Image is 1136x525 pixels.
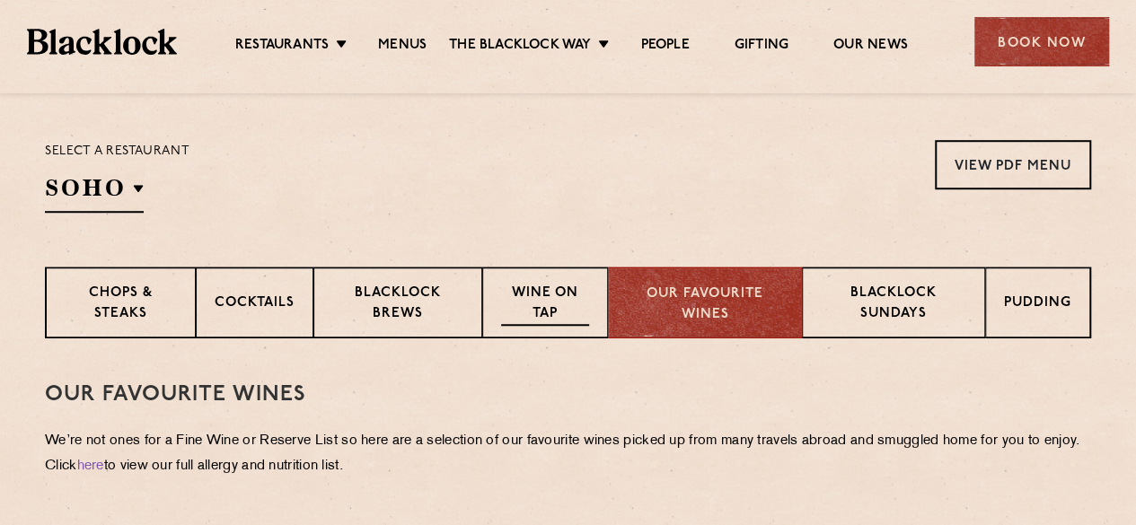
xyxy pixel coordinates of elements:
[640,37,689,57] a: People
[627,284,782,325] p: Our favourite wines
[974,17,1109,66] div: Book Now
[501,284,589,326] p: Wine on Tap
[833,37,908,57] a: Our News
[77,459,104,473] a: here
[821,284,966,326] p: Blacklock Sundays
[45,383,1091,407] h3: Our Favourite Wines
[45,172,144,213] h2: SOHO
[1004,293,1071,316] p: Pudding
[935,140,1091,189] a: View PDF Menu
[65,284,177,326] p: Chops & Steaks
[215,293,295,316] p: Cocktails
[45,429,1091,479] p: We’re not ones for a Fine Wine or Reserve List so here are a selection of our favourite wines pic...
[735,37,788,57] a: Gifting
[378,37,427,57] a: Menus
[332,284,463,326] p: Blacklock Brews
[45,140,189,163] p: Select a restaurant
[449,37,591,57] a: The Blacklock Way
[27,29,177,54] img: BL_Textured_Logo-footer-cropped.svg
[235,37,329,57] a: Restaurants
